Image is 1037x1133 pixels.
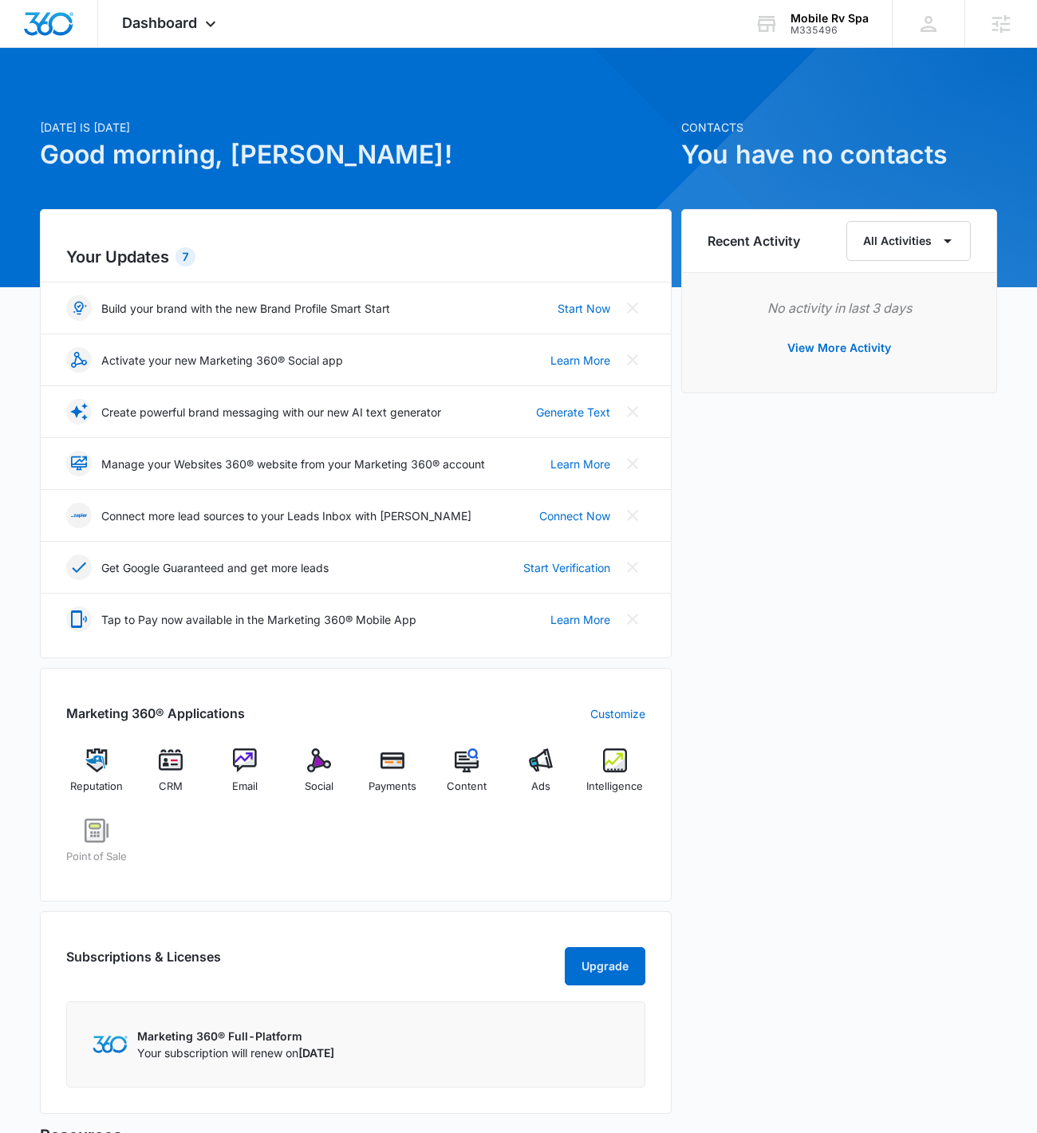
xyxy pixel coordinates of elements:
[137,1044,334,1061] p: Your subscription will renew on
[620,555,645,580] button: Close
[122,14,197,31] span: Dashboard
[565,947,645,985] button: Upgrade
[101,352,343,369] p: Activate your new Marketing 360® Social app
[40,119,672,136] p: [DATE] is [DATE]
[550,456,610,472] a: Learn More
[620,347,645,373] button: Close
[66,849,127,865] span: Point of Sale
[215,748,276,806] a: Email
[681,136,997,174] h1: You have no contacts
[101,611,416,628] p: Tap to Pay now available in the Marketing 360® Mobile App
[137,1028,334,1044] p: Marketing 360® Full-Platform
[620,399,645,424] button: Close
[101,300,390,317] p: Build your brand with the new Brand Profile Smart Start
[175,247,195,266] div: 7
[771,329,907,367] button: View More Activity
[66,245,645,269] h2: Your Updates
[369,779,416,795] span: Payments
[539,507,610,524] a: Connect Now
[584,748,645,806] a: Intelligence
[298,1046,334,1060] span: [DATE]
[620,451,645,476] button: Close
[846,221,971,261] button: All Activities
[66,704,245,723] h2: Marketing 360® Applications
[101,456,485,472] p: Manage your Websites 360® website from your Marketing 360® account
[620,503,645,528] button: Close
[140,748,202,806] a: CRM
[70,779,123,795] span: Reputation
[791,25,869,36] div: account id
[558,300,610,317] a: Start Now
[232,779,258,795] span: Email
[159,779,183,795] span: CRM
[550,611,610,628] a: Learn More
[436,748,498,806] a: Content
[101,559,329,576] p: Get Google Guaranteed and get more leads
[550,352,610,369] a: Learn More
[40,136,672,174] h1: Good morning, [PERSON_NAME]!
[447,779,487,795] span: Content
[511,748,572,806] a: Ads
[288,748,349,806] a: Social
[586,779,643,795] span: Intelligence
[791,12,869,25] div: account name
[66,819,128,876] a: Point of Sale
[708,298,971,318] p: No activity in last 3 days
[536,404,610,420] a: Generate Text
[66,748,128,806] a: Reputation
[708,231,800,251] h6: Recent Activity
[305,779,333,795] span: Social
[523,559,610,576] a: Start Verification
[620,295,645,321] button: Close
[101,507,471,524] p: Connect more lead sources to your Leads Inbox with [PERSON_NAME]
[620,606,645,632] button: Close
[590,705,645,722] a: Customize
[681,119,997,136] p: Contacts
[362,748,424,806] a: Payments
[101,404,441,420] p: Create powerful brand messaging with our new AI text generator
[531,779,550,795] span: Ads
[66,947,221,979] h2: Subscriptions & Licenses
[93,1036,128,1052] img: Marketing 360 Logo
